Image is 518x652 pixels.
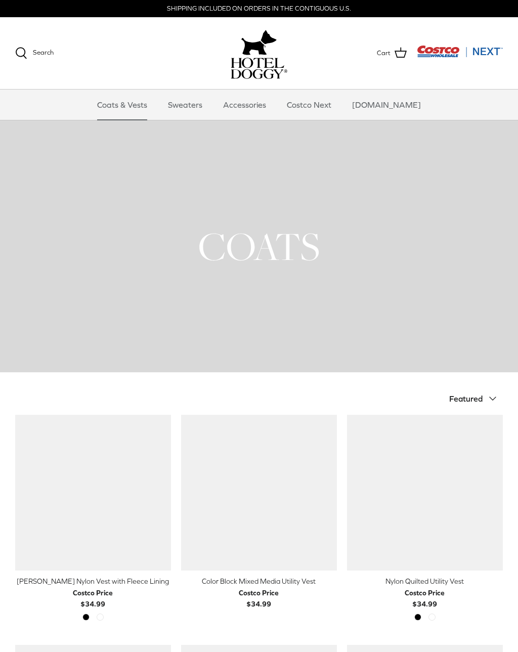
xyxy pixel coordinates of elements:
[15,576,171,587] div: [PERSON_NAME] Nylon Vest with Fleece Lining
[15,415,171,571] a: Melton Nylon Vest with Fleece Lining
[181,415,337,571] a: Color Block Mixed Media Utility Vest
[347,576,503,610] a: Nylon Quilted Utility Vest Costco Price$34.99
[417,45,503,58] img: Costco Next
[231,27,287,79] a: hoteldoggy.com hoteldoggycom
[449,387,503,410] button: Featured
[377,48,391,59] span: Cart
[347,415,503,571] a: Nylon Quilted Utility Vest
[278,90,340,120] a: Costco Next
[15,222,503,271] h1: COATS
[405,587,445,608] b: $34.99
[239,587,279,608] b: $34.99
[15,576,171,610] a: [PERSON_NAME] Nylon Vest with Fleece Lining Costco Price$34.99
[73,587,113,598] div: Costco Price
[231,58,287,79] img: hoteldoggycom
[33,49,54,56] span: Search
[15,47,54,59] a: Search
[405,587,445,598] div: Costco Price
[181,576,337,587] div: Color Block Mixed Media Utility Vest
[239,587,279,598] div: Costco Price
[88,90,156,120] a: Coats & Vests
[347,576,503,587] div: Nylon Quilted Utility Vest
[181,576,337,610] a: Color Block Mixed Media Utility Vest Costco Price$34.99
[449,394,483,403] span: Featured
[73,587,113,608] b: $34.99
[159,90,211,120] a: Sweaters
[377,47,407,60] a: Cart
[214,90,275,120] a: Accessories
[343,90,430,120] a: [DOMAIN_NAME]
[417,52,503,59] a: Visit Costco Next
[241,27,277,58] img: hoteldoggy.com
